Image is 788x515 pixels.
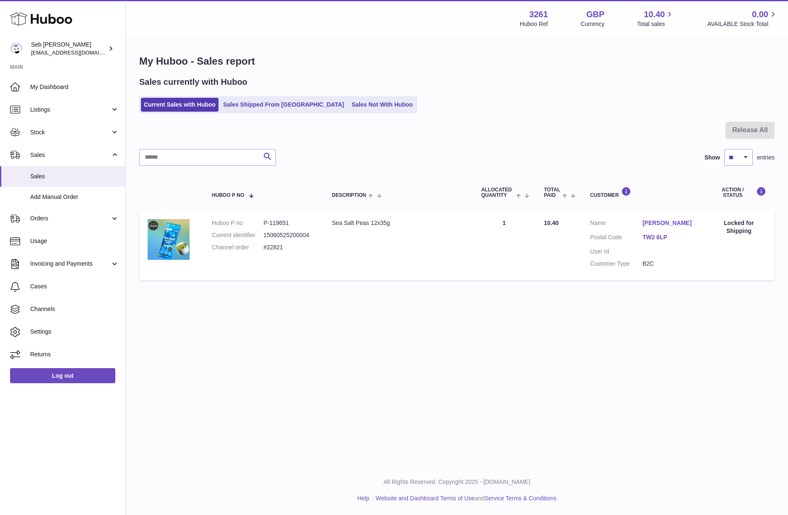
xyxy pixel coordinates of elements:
[30,350,119,358] span: Returns
[642,233,695,241] a: TW2 6LP
[31,49,123,56] span: [EMAIL_ADDRESS][DOMAIN_NAME]
[637,20,674,28] span: Total sales
[473,211,536,280] td: 1
[752,9,768,20] span: 0.00
[712,219,766,235] div: Locked for Shipping
[141,98,218,112] a: Current Sales with Huboo
[590,248,642,256] dt: User Id
[590,260,642,268] dt: Customer Type
[590,233,642,243] dt: Postal Code
[139,55,775,68] h1: My Huboo - Sales report
[10,42,23,55] img: ecom@bravefoods.co.uk
[30,106,110,114] span: Listings
[133,478,781,486] p: All Rights Reserved. Copyright 2025 - [DOMAIN_NAME]
[212,193,244,198] span: Huboo P no
[484,495,557,502] a: Service Terms & Conditions
[707,20,778,28] span: AVAILABLE Stock Total
[212,243,263,251] dt: Channel order
[357,495,369,502] a: Help
[520,20,548,28] div: Huboo Ref
[220,98,347,112] a: Sales Shipped From [GEOGRAPHIC_DATA]
[590,219,642,229] dt: Name
[332,193,366,198] span: Description
[148,219,190,260] img: 32611658329639.jpg
[481,187,514,198] span: ALLOCATED Quantity
[348,98,416,112] a: Sales Not With Huboo
[212,231,263,239] dt: Current identifier
[30,237,119,245] span: Usage
[376,495,475,502] a: Website and Dashboard Terms of Use
[332,219,464,227] div: Sea Salt Peas 12x35g
[712,187,766,198] div: Action / Status
[30,193,119,201] span: Add Manual Order
[30,282,119,290] span: Cases
[212,219,263,227] dt: Huboo P no
[544,220,559,226] span: 10.40
[644,9,665,20] span: 10.40
[30,173,119,180] span: Sales
[544,187,560,198] span: Total paid
[705,154,720,162] label: Show
[529,9,548,20] strong: 3261
[30,151,110,159] span: Sales
[586,9,604,20] strong: GBP
[30,305,119,313] span: Channels
[10,368,115,383] a: Log out
[642,260,695,268] dd: B2C
[373,494,557,502] li: and
[31,41,107,57] div: Seb [PERSON_NAME]
[263,219,315,227] dd: P-119651
[263,243,315,251] dd: #22821
[30,214,110,222] span: Orders
[707,9,778,28] a: 0.00 AVAILABLE Stock Total
[590,187,695,198] div: Customer
[637,9,674,28] a: 10.40 Total sales
[30,83,119,91] span: My Dashboard
[30,128,110,136] span: Stock
[581,20,605,28] div: Currency
[263,231,315,239] dd: 15060525200004
[30,260,110,268] span: Invoicing and Payments
[642,219,695,227] a: [PERSON_NAME]
[139,76,247,88] h2: Sales currently with Huboo
[30,328,119,336] span: Settings
[757,154,775,162] span: entries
